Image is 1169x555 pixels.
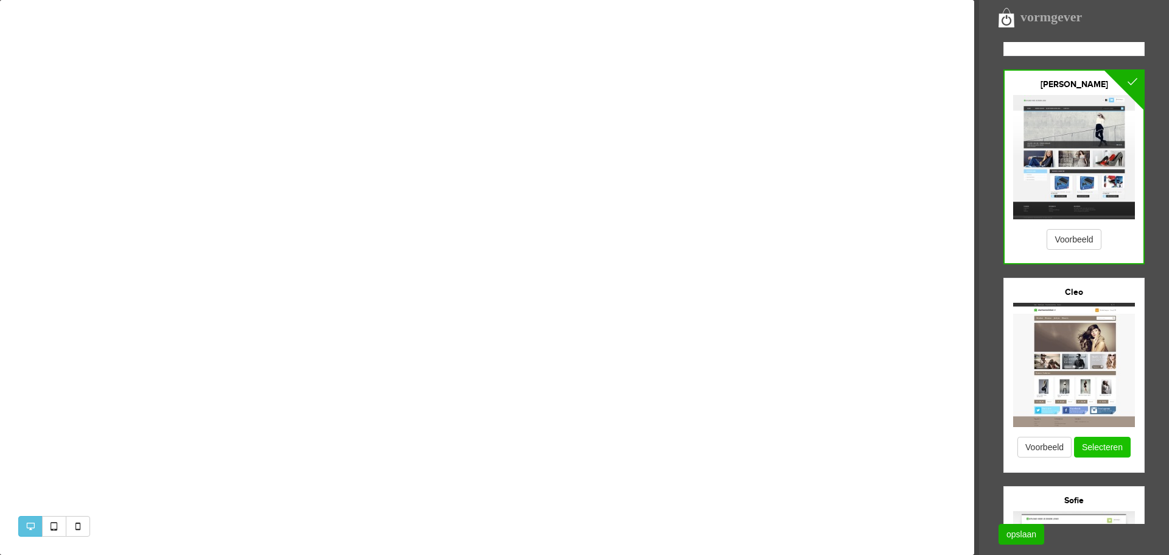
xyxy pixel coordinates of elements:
[1012,288,1136,297] h3: Cleo
[1013,95,1135,219] img: sacha-preview-thumb.jpg
[1047,229,1101,250] button: Voorbeeld
[1013,303,1135,427] img: cleo-preview-thumb.jpg
[1074,437,1131,458] button: Selecteren
[1012,497,1136,505] h3: Sofie
[999,524,1044,545] a: opslaan
[1017,437,1072,458] button: Voorbeeld
[42,516,66,537] a: Tablet
[66,516,90,537] a: Mobile
[1013,80,1136,89] h3: [PERSON_NAME]
[1020,9,1082,24] strong: vormgever
[18,516,43,537] a: Desktop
